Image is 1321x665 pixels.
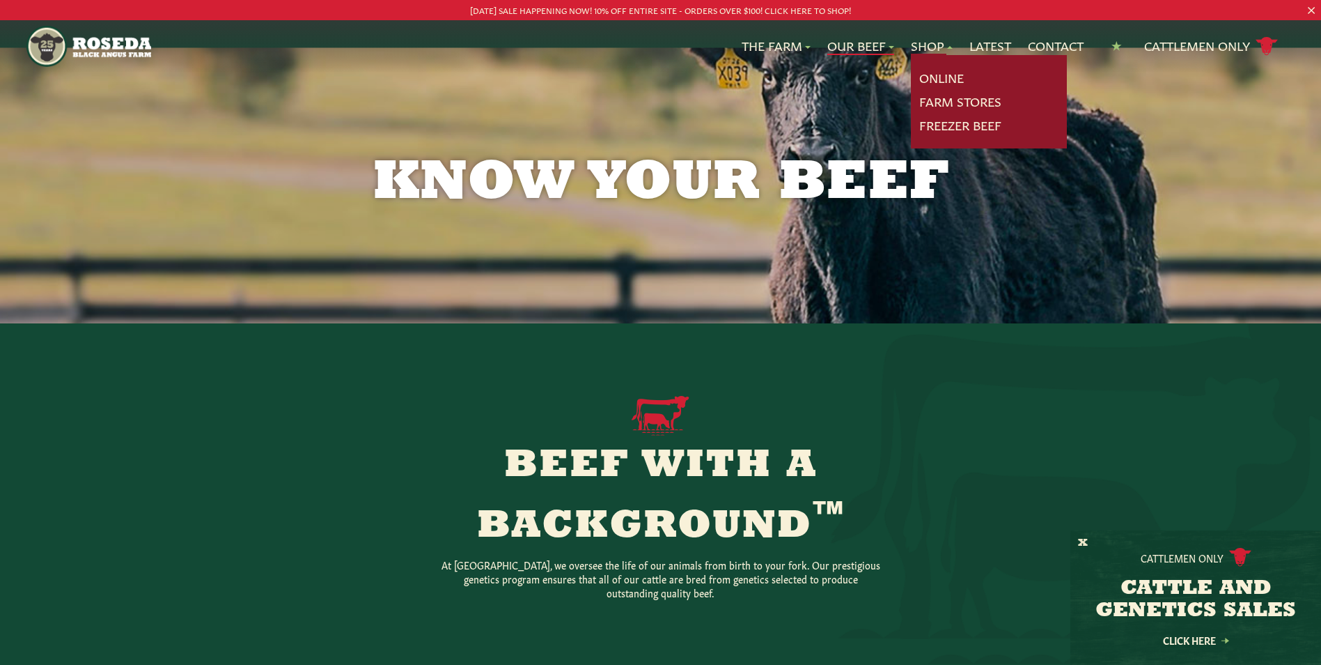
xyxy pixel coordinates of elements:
a: Contact [1028,37,1084,55]
a: Click Here [1133,636,1258,645]
p: [DATE] SALE HAPPENING NOW! 10% OFF ENTIRE SITE - ORDERS OVER $100! CLICK HERE TO SHOP! [66,3,1255,17]
h3: CATTLE AND GENETICS SALES [1088,578,1304,622]
a: Cattlemen Only [1144,34,1278,59]
p: Cattlemen Only [1141,551,1224,565]
a: Shop [911,37,953,55]
nav: Main Navigation [26,20,1295,72]
a: Latest [969,37,1011,55]
a: Online [919,69,964,87]
h2: Beef With a Background [393,447,928,546]
sup: ™ [813,499,845,532]
p: At [GEOGRAPHIC_DATA], we oversee the life of our animals from birth to your fork. Our prestigious... [438,558,884,599]
a: Freezer Beef [919,116,1001,135]
a: Our Beef [827,37,894,55]
a: The Farm [742,37,811,55]
a: Farm Stores [919,93,1001,111]
img: https://roseda.com/wp-content/uploads/2021/05/roseda-25-header.png [26,26,151,67]
button: X [1078,536,1088,551]
h1: Know Your Beef [304,156,1017,212]
img: cattle-icon.svg [1229,548,1251,567]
